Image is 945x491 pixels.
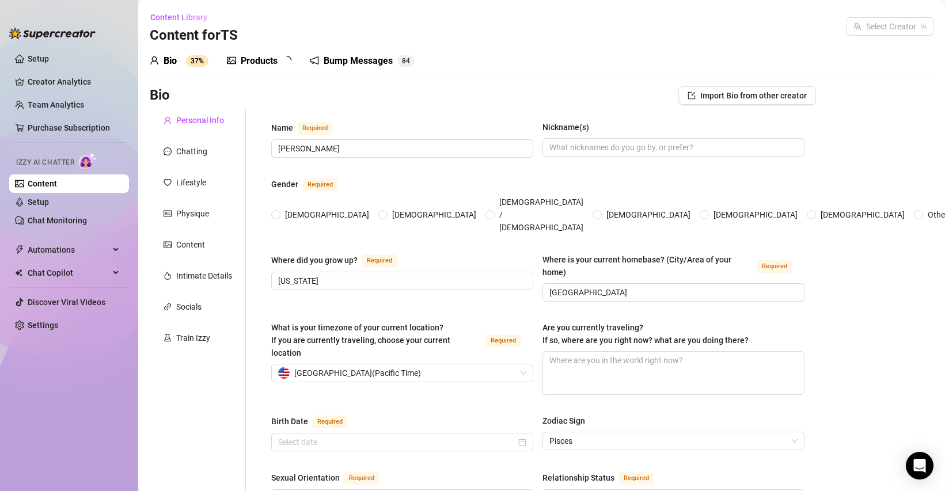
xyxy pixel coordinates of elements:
button: Content Library [150,8,217,26]
label: Where is your current homebase? (City/Area of your home) [542,253,804,279]
a: Settings [28,321,58,330]
div: Products [241,54,278,68]
div: Train Izzy [176,332,210,344]
input: Where is your current homebase? (City/Area of your home) [549,286,795,299]
span: experiment [164,334,172,342]
div: Chatting [176,145,207,158]
label: Sexual Orientation [271,471,392,485]
label: Zodiac Sign [542,414,593,427]
span: [DEMOGRAPHIC_DATA] / [DEMOGRAPHIC_DATA] [495,196,588,234]
span: Content Library [150,13,207,22]
div: Personal Info [176,114,224,127]
div: Bump Messages [324,54,393,68]
img: logo-BBDzfeDw.svg [9,28,96,39]
span: 8 [402,57,406,65]
span: picture [164,241,172,249]
h3: Bio [150,86,170,105]
span: Required [298,122,332,135]
span: heart [164,178,172,186]
a: Team Analytics [28,100,84,109]
div: Bio [164,54,177,68]
span: Required [303,178,337,191]
span: Automations [28,241,109,259]
div: Nickname(s) [542,121,589,134]
span: import [688,92,696,100]
div: Gender [271,178,298,191]
a: Setup [28,54,49,63]
span: Required [362,254,397,267]
span: user [150,56,159,65]
a: Content [28,179,57,188]
span: message [164,147,172,155]
span: [GEOGRAPHIC_DATA] ( Pacific Time ) [294,364,421,382]
input: Where did you grow up? [278,275,524,287]
div: Physique [176,207,209,220]
span: idcard [164,210,172,218]
span: team [920,23,927,30]
span: Pisces [549,432,798,450]
div: Open Intercom Messenger [906,452,933,479]
span: Required [486,334,521,347]
span: Required [619,472,654,485]
div: Zodiac Sign [542,414,585,427]
span: Import Bio from other creator [700,91,807,100]
span: loading [282,56,291,65]
input: Birth Date [278,436,516,448]
span: Required [757,260,792,273]
a: Setup [28,197,49,207]
label: Where did you grow up? [271,253,409,267]
label: Birth Date [271,414,360,428]
span: Izzy AI Chatter [16,157,74,168]
input: Nickname(s) [549,141,795,154]
span: What is your timezone of your current location? If you are currently traveling, choose your curre... [271,323,450,357]
sup: 84 [397,55,415,67]
div: Birth Date [271,415,308,428]
span: picture [227,56,236,65]
div: Content [176,238,205,251]
span: Required [344,472,379,485]
div: Where did you grow up? [271,254,358,267]
label: Gender [271,177,350,191]
sup: 37% [186,55,208,67]
div: Socials [176,300,202,313]
span: Chat Copilot [28,264,109,282]
span: notification [310,56,319,65]
input: Name [278,142,524,155]
span: [DEMOGRAPHIC_DATA] [816,208,909,221]
span: Required [313,416,347,428]
div: Name [271,121,293,134]
button: Import Bio from other creator [678,86,816,105]
img: Chat Copilot [15,269,22,277]
div: Lifestyle [176,176,206,189]
div: Sexual Orientation [271,471,340,484]
h3: Content for TS [150,26,238,45]
span: [DEMOGRAPHIC_DATA] [280,208,374,221]
a: Creator Analytics [28,73,120,91]
span: [DEMOGRAPHIC_DATA] [602,208,695,221]
span: thunderbolt [15,245,24,254]
img: us [278,367,290,379]
span: [DEMOGRAPHIC_DATA] [388,208,481,221]
a: Chat Monitoring [28,216,87,225]
div: Where is your current homebase? (City/Area of your home) [542,253,753,279]
span: user [164,116,172,124]
label: Nickname(s) [542,121,597,134]
span: 4 [406,57,410,65]
a: Discover Viral Videos [28,298,105,307]
span: link [164,303,172,311]
img: AI Chatter [79,153,97,169]
a: Purchase Subscription [28,119,120,137]
span: Are you currently traveling? If so, where are you right now? what are you doing there? [542,323,749,345]
label: Relationship Status [542,471,666,485]
span: fire [164,272,172,280]
div: Intimate Details [176,269,232,282]
label: Name [271,121,345,135]
span: [DEMOGRAPHIC_DATA] [709,208,802,221]
div: Relationship Status [542,471,614,484]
